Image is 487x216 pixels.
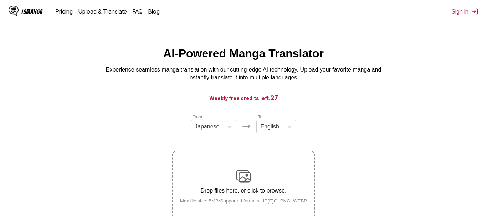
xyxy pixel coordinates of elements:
img: Languages icon [242,122,251,131]
a: Blog [148,8,160,15]
small: Max file size: 5MB • Supported formats: JP(E)G, PNG, WEBP [174,198,313,204]
h1: AI-Powered Manga Translator [163,47,324,60]
a: FAQ [133,8,143,15]
button: Sign In [452,8,478,15]
div: IsManga [21,8,43,15]
img: IsManga Logo [9,6,19,16]
span: 27 [270,94,278,101]
label: From [192,115,202,120]
p: Drop files here, or click to browse. [174,188,313,194]
img: Sign out [471,8,478,15]
a: Pricing [56,8,73,15]
a: IsManga LogoIsManga [9,6,56,17]
a: Upload & Translate [78,8,127,15]
label: To [258,115,262,120]
p: Experience seamless manga translation with our cutting-edge AI technology. Upload your favorite m... [101,66,386,82]
h3: Weekly free credits left: [17,93,470,102]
